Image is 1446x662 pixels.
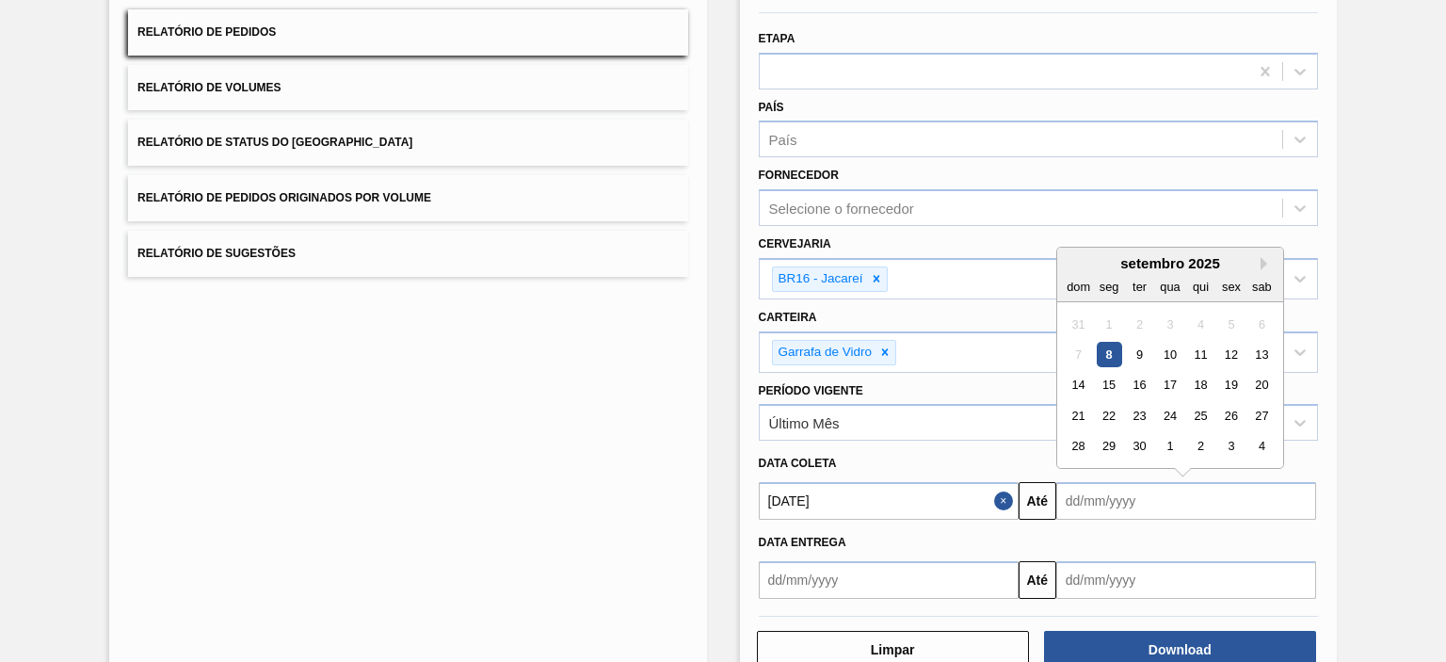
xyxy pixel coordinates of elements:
div: Choose sábado, 20 de setembro de 2025 [1249,373,1275,398]
input: dd/mm/yyyy [1056,561,1316,599]
button: Relatório de Pedidos Originados por Volume [128,175,687,221]
span: Relatório de Sugestões [137,247,296,260]
div: Choose segunda-feira, 22 de setembro de 2025 [1096,403,1121,428]
div: Choose terça-feira, 30 de setembro de 2025 [1127,434,1152,460]
span: Relatório de Pedidos Originados por Volume [137,191,431,204]
div: Choose quinta-feira, 25 de setembro de 2025 [1188,403,1213,428]
span: Data coleta [759,457,837,470]
button: Next Month [1261,257,1274,270]
div: sab [1249,274,1275,299]
div: Choose domingo, 28 de setembro de 2025 [1066,434,1091,460]
div: Choose terça-feira, 23 de setembro de 2025 [1127,403,1152,428]
div: sex [1218,274,1244,299]
div: ter [1127,274,1152,299]
div: dom [1066,274,1091,299]
div: Garrafa de Vidro [773,341,876,364]
div: Choose segunda-feira, 8 de setembro de 2025 [1096,342,1121,367]
div: qui [1188,274,1213,299]
div: Choose sábado, 27 de setembro de 2025 [1249,403,1275,428]
div: setembro 2025 [1057,255,1283,271]
div: Choose sexta-feira, 3 de outubro de 2025 [1218,434,1244,460]
div: Choose domingo, 14 de setembro de 2025 [1066,373,1091,398]
div: Choose terça-feira, 16 de setembro de 2025 [1127,373,1152,398]
button: Relatório de Status do [GEOGRAPHIC_DATA] [128,120,687,166]
span: Relatório de Pedidos [137,25,276,39]
div: Choose quinta-feira, 18 de setembro de 2025 [1188,373,1213,398]
label: País [759,101,784,114]
button: Até [1019,482,1056,520]
label: Fornecedor [759,169,839,182]
div: BR16 - Jacareí [773,267,866,291]
div: País [769,132,797,148]
div: Choose quarta-feira, 10 de setembro de 2025 [1157,342,1182,367]
input: dd/mm/yyyy [759,482,1019,520]
div: Choose quinta-feira, 2 de outubro de 2025 [1188,434,1213,460]
div: Not available domingo, 7 de setembro de 2025 [1066,342,1091,367]
div: Choose quarta-feira, 1 de outubro de 2025 [1157,434,1182,460]
div: Choose domingo, 21 de setembro de 2025 [1066,403,1091,428]
label: Período Vigente [759,384,863,397]
span: Data entrega [759,536,846,549]
div: Choose quarta-feira, 17 de setembro de 2025 [1157,373,1182,398]
input: dd/mm/yyyy [1056,482,1316,520]
div: Choose quinta-feira, 11 de setembro de 2025 [1188,342,1213,367]
div: Choose quarta-feira, 24 de setembro de 2025 [1157,403,1182,428]
button: Close [994,482,1019,520]
div: Choose sexta-feira, 26 de setembro de 2025 [1218,403,1244,428]
button: Relatório de Sugestões [128,231,687,277]
div: Not available quinta-feira, 4 de setembro de 2025 [1188,312,1213,337]
div: Not available sexta-feira, 5 de setembro de 2025 [1218,312,1244,337]
div: Not available segunda-feira, 1 de setembro de 2025 [1096,312,1121,337]
div: Not available sábado, 6 de setembro de 2025 [1249,312,1275,337]
div: Not available terça-feira, 2 de setembro de 2025 [1127,312,1152,337]
button: Relatório de Volumes [128,65,687,111]
button: Até [1019,561,1056,599]
div: Choose sexta-feira, 19 de setembro de 2025 [1218,373,1244,398]
span: Relatório de Status do [GEOGRAPHIC_DATA] [137,136,412,149]
div: Último Mês [769,415,840,431]
label: Carteira [759,311,817,324]
div: Choose sexta-feira, 12 de setembro de 2025 [1218,342,1244,367]
label: Etapa [759,32,795,45]
div: Selecione o fornecedor [769,201,914,217]
button: Relatório de Pedidos [128,9,687,56]
div: Choose segunda-feira, 15 de setembro de 2025 [1096,373,1121,398]
span: Relatório de Volumes [137,81,281,94]
div: Choose sábado, 13 de setembro de 2025 [1249,342,1275,367]
label: Cervejaria [759,237,831,250]
div: Choose sábado, 4 de outubro de 2025 [1249,434,1275,460]
div: Choose terça-feira, 9 de setembro de 2025 [1127,342,1152,367]
div: Choose segunda-feira, 29 de setembro de 2025 [1096,434,1121,460]
input: dd/mm/yyyy [759,561,1019,599]
div: seg [1096,274,1121,299]
div: month 2025-09 [1063,309,1277,461]
div: Not available quarta-feira, 3 de setembro de 2025 [1157,312,1182,337]
div: qua [1157,274,1182,299]
div: Not available domingo, 31 de agosto de 2025 [1066,312,1091,337]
